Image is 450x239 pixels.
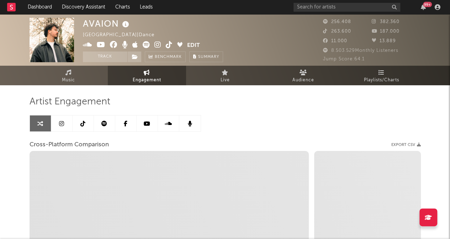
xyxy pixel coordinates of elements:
[186,66,264,85] a: Live
[108,66,186,85] a: Engagement
[391,143,421,147] button: Export CSV
[372,39,396,43] span: 13.889
[421,4,426,10] button: 99+
[323,20,351,24] span: 256.408
[187,41,200,50] button: Edit
[30,98,110,106] span: Artist Engagement
[264,66,343,85] a: Audience
[372,29,399,34] span: 187.000
[343,66,421,85] a: Playlists/Charts
[198,55,219,59] span: Summary
[30,66,108,85] a: Music
[133,76,161,85] span: Engagement
[145,51,186,62] a: Benchmark
[83,18,131,29] div: AVAION
[293,3,400,12] input: Search for artists
[323,57,365,61] span: Jump Score: 64.1
[423,2,432,7] div: 99 +
[372,20,399,24] span: 382.360
[189,51,223,62] button: Summary
[323,48,398,53] span: 8.503.529 Monthly Listeners
[221,76,230,85] span: Live
[323,39,347,43] span: 11.000
[155,53,182,61] span: Benchmark
[364,76,399,85] span: Playlists/Charts
[30,141,109,149] span: Cross-Platform Comparison
[62,76,75,85] span: Music
[292,76,314,85] span: Audience
[323,29,351,34] span: 263.600
[83,31,163,39] div: [GEOGRAPHIC_DATA] | Dance
[83,51,127,62] button: Track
